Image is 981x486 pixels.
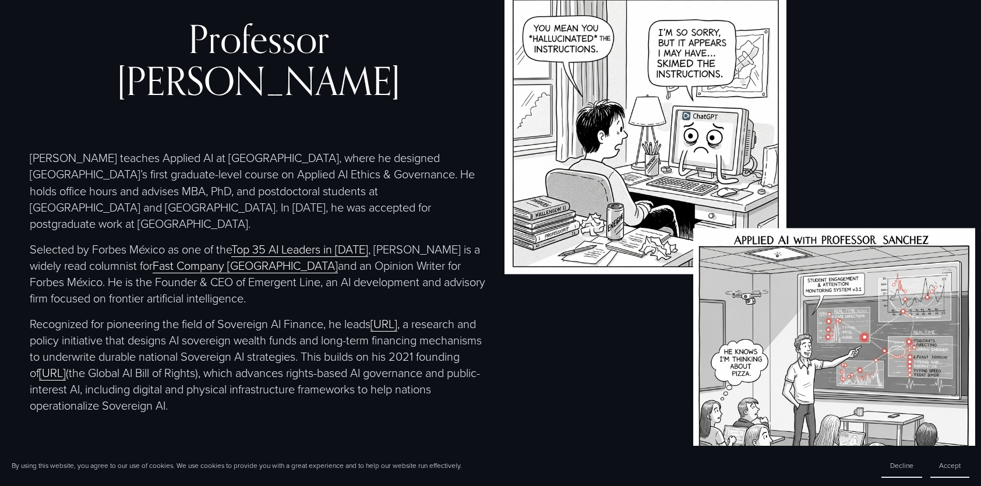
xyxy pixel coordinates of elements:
[881,454,922,478] button: Decline
[939,460,961,470] span: Accept
[370,315,397,332] a: [URL]
[30,18,488,102] h2: Professor [PERSON_NAME]
[12,461,462,471] p: By using this website, you agree to our use of cookies. We use cookies to provide you with a grea...
[153,257,338,273] a: Fast Company [GEOGRAPHIC_DATA]
[39,364,66,381] a: [URL]
[890,460,913,470] span: Decline
[231,241,368,257] a: Top 35 AI Leaders in [DATE]
[30,241,488,306] p: Selected by Forbes México as one of the , [PERSON_NAME] is a widely read columnist for and an Opi...
[30,149,488,231] p: [PERSON_NAME] teaches Applied AI at [GEOGRAPHIC_DATA], where he designed [GEOGRAPHIC_DATA]’s firs...
[930,454,969,478] button: Accept
[30,315,488,413] p: Recognized for pioneering the field of Sovereign AI Finance, he leads , a research and policy ini...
